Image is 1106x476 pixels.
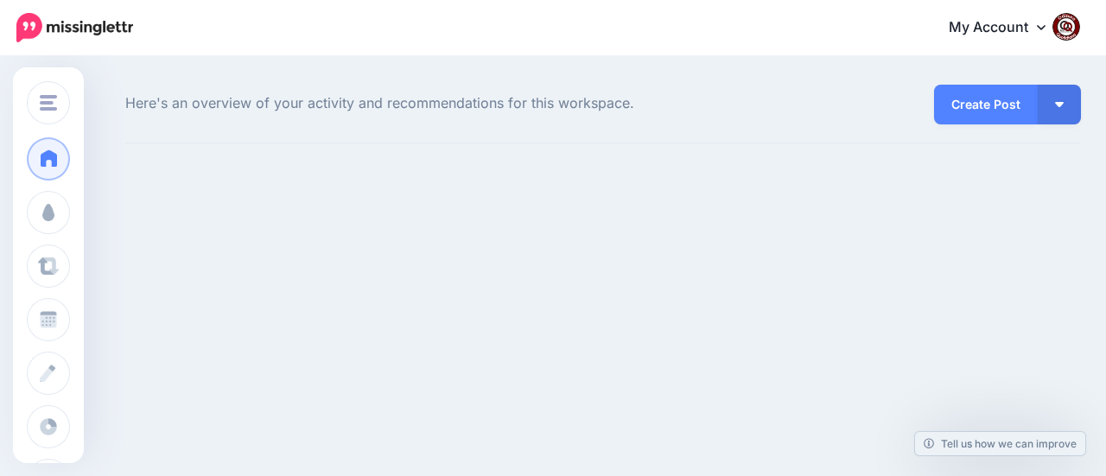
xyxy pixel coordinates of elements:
[931,7,1080,49] a: My Account
[40,95,57,111] img: menu.png
[915,432,1085,455] a: Tell us how we can improve
[1055,102,1064,107] img: arrow-down-white.png
[125,92,753,115] span: Here's an overview of your activity and recommendations for this workspace.
[16,13,133,42] img: Missinglettr
[934,85,1038,124] a: Create Post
